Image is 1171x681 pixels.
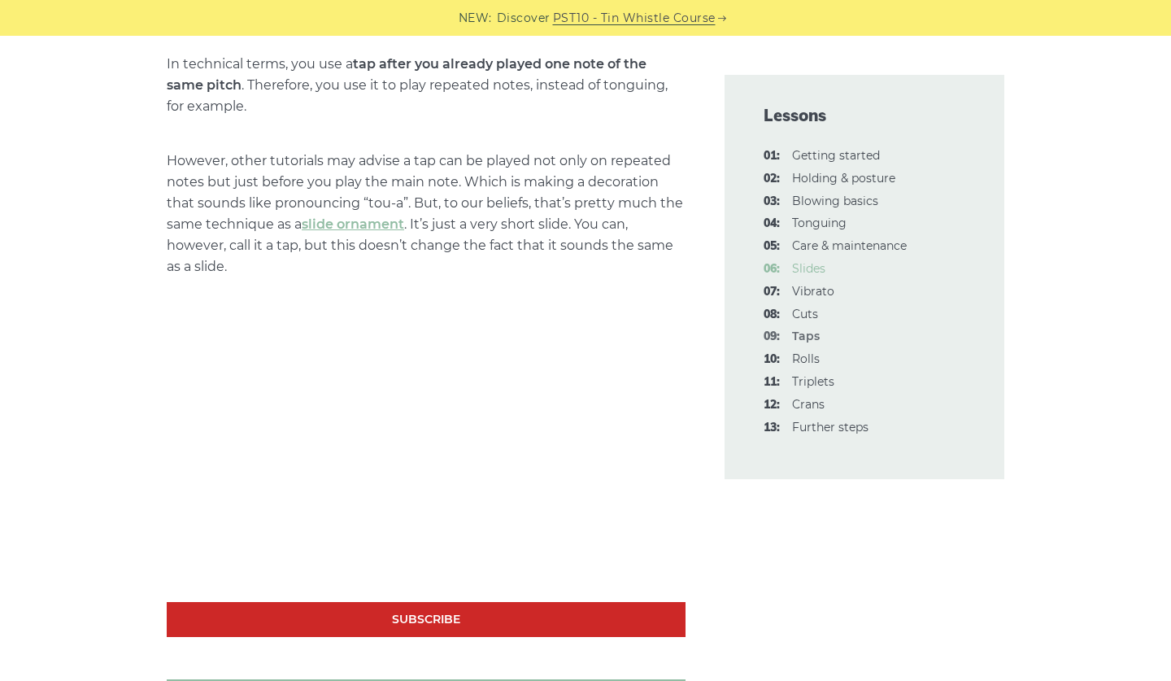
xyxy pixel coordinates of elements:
p: However, other tutorials may advise a tap can be played not only on repeated notes but just befor... [167,151,686,277]
a: slide ornament [302,216,404,232]
a: Subscribe [167,602,686,637]
a: 08:Cuts [792,307,818,321]
span: 10: [764,350,780,369]
span: Discover [497,9,551,28]
span: 04: [764,214,780,234]
a: 13:Further steps [792,420,868,434]
a: 04:Tonguing [792,216,847,230]
span: 11: [764,373,780,392]
span: 12: [764,395,780,415]
span: Lessons [764,104,965,127]
iframe: Taps Ornamentation - Irish Tin Whistle Tutorial [167,311,686,603]
a: 12:Crans [792,397,825,412]
strong: Taps [792,329,820,343]
a: PST10 - Tin Whistle Course [553,9,716,28]
a: 06:Slides [792,261,825,276]
span: 01: [764,146,780,166]
a: 03:Blowing basics [792,194,878,208]
span: 08: [764,305,780,325]
span: 07: [764,282,780,302]
a: 02:Holding & posture [792,171,895,186]
p: In technical terms, you use a . Therefore, you use it to play repeated notes, instead of tonguing... [167,54,686,117]
a: 01:Getting started [792,148,880,163]
span: 03: [764,192,780,212]
span: 02: [764,169,780,189]
span: 05: [764,237,780,256]
a: 10:Rolls [792,351,820,366]
a: 05:Care & maintenance [792,238,907,253]
span: 06: [764,260,780,279]
span: 09: [764,327,780,347]
span: 13: [764,418,780,438]
strong: tap after you already played one note of the same pitch [167,56,646,93]
a: 11:Triplets [792,374,834,389]
a: 07:Vibrato [792,284,834,299]
span: NEW: [459,9,492,28]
